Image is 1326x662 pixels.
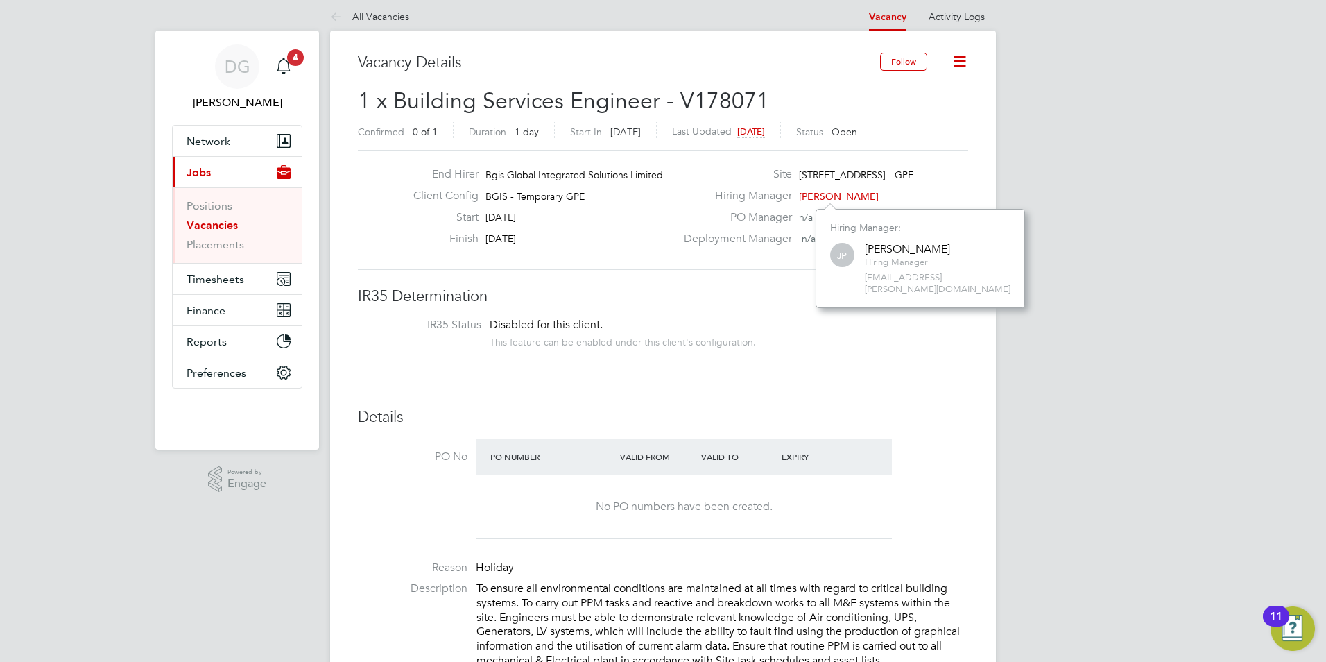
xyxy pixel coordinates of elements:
label: Last Updated [672,125,732,137]
span: Holiday [476,561,514,575]
label: Finish [402,232,479,246]
span: BGIS - Temporary GPE [485,190,585,203]
a: Powered byEngage [208,466,267,493]
span: JP [830,244,854,268]
label: Duration [469,126,506,138]
a: Placements [187,238,244,251]
label: Start [402,210,479,225]
span: Timesheets [187,273,244,286]
a: All Vacancies [330,10,409,23]
span: Hiring Manager [865,257,950,269]
span: Open [832,126,857,138]
label: Hiring Manager [675,189,792,203]
button: Finance [173,295,302,325]
label: End Hirer [402,167,479,182]
span: [PERSON_NAME] [799,190,879,203]
label: Confirmed [358,126,404,138]
h3: Vacancy Details [358,53,880,73]
span: [EMAIL_ADDRESS][PERSON_NAME][DOMAIN_NAME] [865,272,1010,296]
button: Preferences [173,357,302,388]
button: Jobs [173,157,302,187]
span: Preferences [187,366,246,380]
span: 1 x Building Services Engineer - V178071 [358,87,769,114]
span: Engage [227,478,266,490]
div: No PO numbers have been created. [490,500,878,514]
div: Expiry [778,444,859,469]
label: PO No [358,450,467,464]
label: Reason [358,561,467,575]
div: This feature can be enabled under this client's configuration. [490,332,756,348]
a: Activity Logs [929,10,985,23]
span: Disabled for this client. [490,318,603,332]
span: Bgis Global Integrated Solutions Limited [485,169,663,181]
img: fastbook-logo-retina.png [173,402,302,425]
span: n/a [799,211,813,223]
a: Vacancies [187,219,238,232]
span: [DATE] [737,126,765,137]
a: Positions [187,199,232,212]
span: Daniel Gwynn [172,94,302,111]
span: DG [225,58,250,76]
div: Hiring Manager: [830,221,1010,234]
span: [DATE] [610,126,641,138]
span: Finance [187,304,225,317]
div: 11 [1270,616,1282,634]
button: Timesheets [173,264,302,294]
span: Network [187,135,230,148]
button: Network [173,126,302,156]
a: DG[PERSON_NAME] [172,44,302,111]
span: [STREET_ADDRESS] - GPE [799,169,913,181]
span: 0 of 1 [413,126,438,138]
span: Reports [187,335,227,348]
label: Deployment Manager [675,232,792,246]
div: [PERSON_NAME] [865,242,950,257]
label: Site [675,167,792,182]
a: Go to home page [172,402,302,425]
button: Reports [173,326,302,357]
label: Start In [570,126,602,138]
div: Jobs [173,187,302,263]
span: 1 day [515,126,539,138]
span: Powered by [227,466,266,478]
h3: Details [358,407,968,427]
span: n/a [802,232,816,245]
div: PO Number [487,444,617,469]
label: Description [358,582,467,596]
label: PO Manager [675,210,792,225]
label: IR35 Status [372,318,481,332]
div: Valid To [698,444,779,469]
div: Valid From [617,444,698,469]
span: 4 [287,49,304,66]
label: Status [796,126,823,138]
button: Follow [880,53,927,71]
a: Vacancy [869,11,906,23]
span: [DATE] [485,232,516,245]
nav: Main navigation [155,31,319,450]
span: [DATE] [485,211,516,223]
a: 4 [270,44,298,89]
label: Client Config [402,189,479,203]
button: Open Resource Center, 11 new notifications [1271,606,1315,651]
span: Jobs [187,166,211,179]
h3: IR35 Determination [358,287,968,307]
